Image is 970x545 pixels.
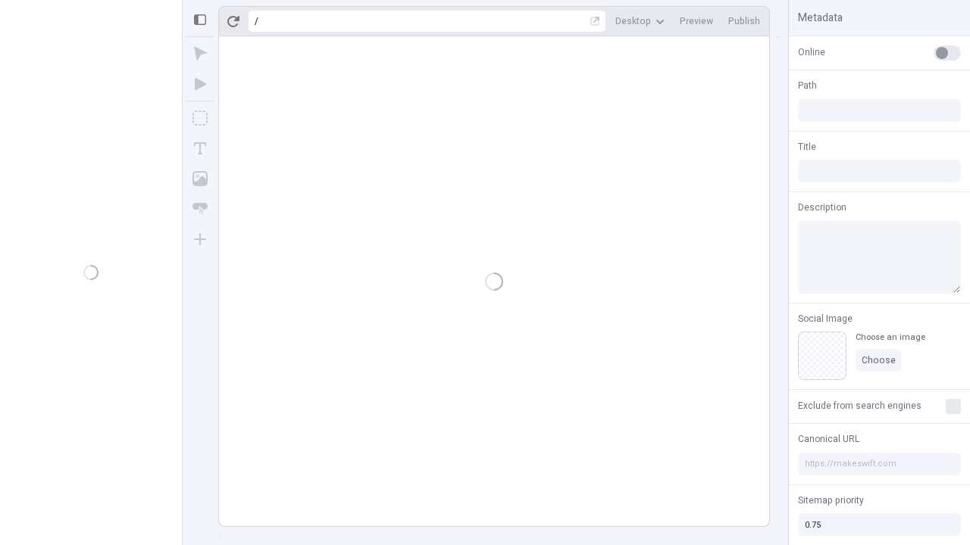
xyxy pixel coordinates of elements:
[798,432,859,446] span: Canonical URL
[186,104,214,132] button: Box
[862,354,896,366] span: Choose
[609,10,671,33] button: Desktop
[798,140,816,154] span: Title
[186,135,214,162] button: Text
[722,10,766,33] button: Publish
[186,165,214,192] button: Image
[856,332,925,343] div: Choose an image
[186,195,214,223] button: Button
[798,399,921,413] span: Exclude from search engines
[728,15,760,27] span: Publish
[856,349,902,372] button: Choose
[798,312,853,325] span: Social Image
[674,10,719,33] button: Preview
[798,494,864,507] span: Sitemap priority
[680,15,713,27] span: Preview
[798,79,817,92] span: Path
[255,15,258,27] div: /
[615,15,651,27] span: Desktop
[798,45,825,59] span: Online
[798,453,961,475] input: https://makeswift.com
[798,201,846,214] span: Description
